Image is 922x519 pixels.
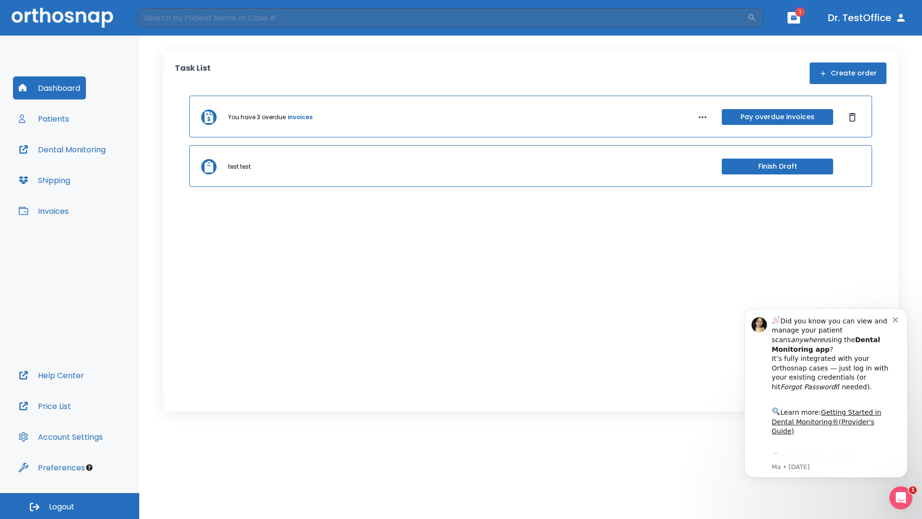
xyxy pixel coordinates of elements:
[42,169,163,177] p: Message from Ma, sent 4w ago
[722,109,833,125] button: Pay overdue invoices
[722,159,833,174] button: Finish Draft
[13,364,90,387] button: Help Center
[845,110,860,125] button: Dismiss
[175,62,211,84] p: Task List
[85,463,94,472] div: Tooltip anchor
[163,21,170,28] button: Dismiss notification
[42,159,127,176] a: App Store
[228,162,251,171] p: test test
[13,76,86,99] button: Dashboard
[795,7,805,17] span: 1
[824,9,910,26] button: Dr. TestOffice
[13,199,74,222] button: Invoices
[13,395,77,418] button: Price List
[810,62,886,84] button: Create order
[12,8,113,27] img: Orthosnap
[288,113,313,122] a: invoices
[228,113,286,122] p: You have 3 overdue
[13,169,76,192] button: Shipping
[13,138,111,161] button: Dental Monitoring
[13,456,91,479] button: Preferences
[13,107,75,130] button: Patients
[137,8,747,27] input: Search by Patient Name or Case #
[889,486,912,509] iframe: Intercom live chat
[730,294,922,493] iframe: Intercom notifications message
[49,502,74,512] span: Logout
[13,425,109,448] button: Account Settings
[42,157,163,206] div: Download the app: | ​ Let us know if you need help getting started!
[909,486,917,494] span: 1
